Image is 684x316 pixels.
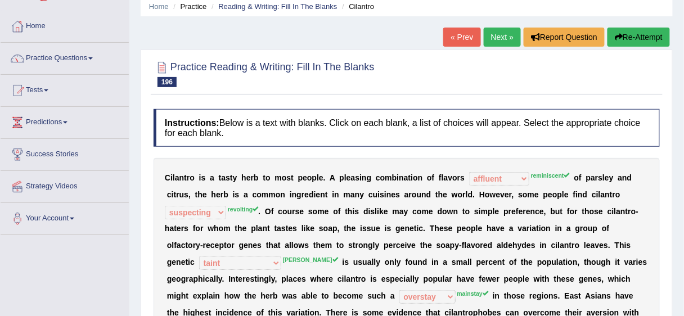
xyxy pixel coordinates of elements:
[344,224,347,233] b: t
[583,190,588,199] b: d
[170,224,174,233] b: a
[393,207,399,216] b: m
[409,190,412,199] b: r
[479,207,481,216] b: i
[413,173,418,182] b: o
[371,207,375,216] b: s
[582,207,585,216] b: t
[355,173,359,182] b: s
[325,190,328,199] b: t
[596,190,598,199] b: i
[620,207,625,216] b: n
[543,190,548,199] b: p
[531,172,570,179] sup: reminiscent
[328,224,332,233] b: a
[332,190,334,199] b: i
[444,173,448,182] b: a
[174,190,177,199] b: t
[380,190,384,199] b: s
[363,207,368,216] b: d
[418,173,423,182] b: n
[200,224,203,233] b: r
[625,207,628,216] b: t
[404,173,408,182] b: a
[528,190,534,199] b: m
[313,207,318,216] b: o
[314,190,316,199] b: i
[210,173,214,182] b: a
[355,190,360,199] b: n
[605,173,609,182] b: e
[544,207,546,216] b: ,
[292,207,295,216] b: r
[377,190,380,199] b: i
[170,173,173,182] b: i
[230,173,233,182] b: t
[496,190,501,199] b: e
[176,190,179,199] b: r
[575,207,578,216] b: r
[344,190,350,199] b: m
[278,207,282,216] b: c
[567,207,570,216] b: f
[199,173,201,182] b: i
[490,190,496,199] b: w
[251,224,256,233] b: p
[348,207,353,216] b: h
[555,207,560,216] b: u
[1,43,129,71] a: Practice Questions
[368,190,373,199] b: c
[457,173,460,182] b: r
[323,173,326,182] b: .
[187,173,190,182] b: r
[379,207,384,216] b: k
[303,173,307,182] b: e
[615,190,620,199] b: o
[301,224,304,233] b: l
[296,190,301,199] b: g
[404,190,409,199] b: a
[281,224,286,233] b: s
[578,190,583,199] b: n
[263,173,265,182] b: t
[511,207,516,216] b: e
[346,173,351,182] b: e
[564,190,569,199] b: e
[286,224,289,233] b: t
[384,190,386,199] b: i
[208,224,214,233] b: w
[257,190,262,199] b: o
[256,224,258,233] b: l
[339,173,344,182] b: p
[167,190,172,199] b: c
[452,190,458,199] b: w
[351,173,355,182] b: a
[274,224,277,233] b: t
[265,173,271,182] b: o
[442,173,444,182] b: l
[573,190,576,199] b: f
[355,207,359,216] b: s
[306,224,310,233] b: k
[530,207,535,216] b: n
[598,207,603,216] b: e
[172,190,174,199] b: i
[263,224,268,233] b: n
[610,190,613,199] b: t
[289,224,293,233] b: e
[438,190,443,199] b: h
[310,224,315,233] b: e
[218,2,337,11] a: Reading & Writing: Fill In The Blanks
[523,207,526,216] b: r
[447,207,453,216] b: w
[330,173,335,182] b: A
[509,190,512,199] b: r
[591,173,595,182] b: a
[177,224,181,233] b: e
[1,75,129,103] a: Tests
[605,190,610,199] b: n
[367,173,372,182] b: g
[223,190,228,199] b: b
[228,206,258,213] sup: revolting
[307,173,312,182] b: o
